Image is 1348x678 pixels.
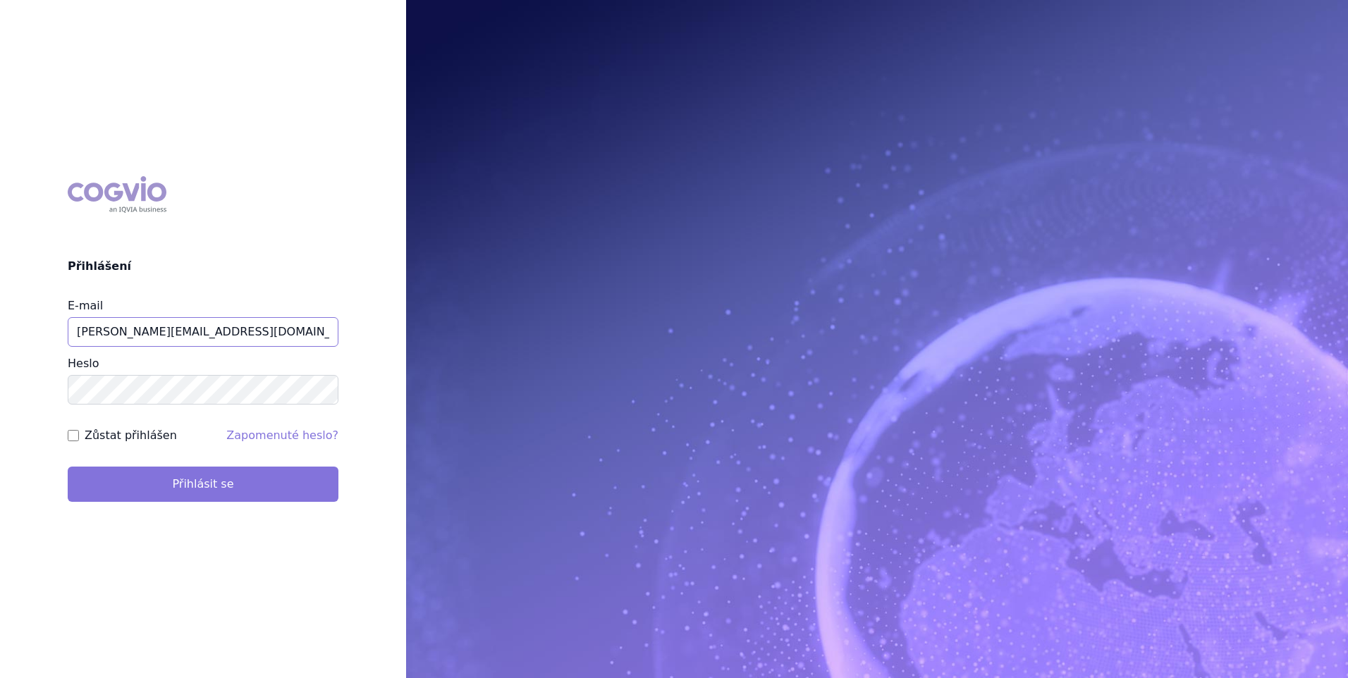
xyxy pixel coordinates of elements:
[226,429,338,442] a: Zapomenuté heslo?
[68,357,99,370] label: Heslo
[68,467,338,502] button: Přihlásit se
[68,176,166,213] div: COGVIO
[68,299,103,312] label: E-mail
[68,258,338,275] h2: Přihlášení
[85,427,177,444] label: Zůstat přihlášen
